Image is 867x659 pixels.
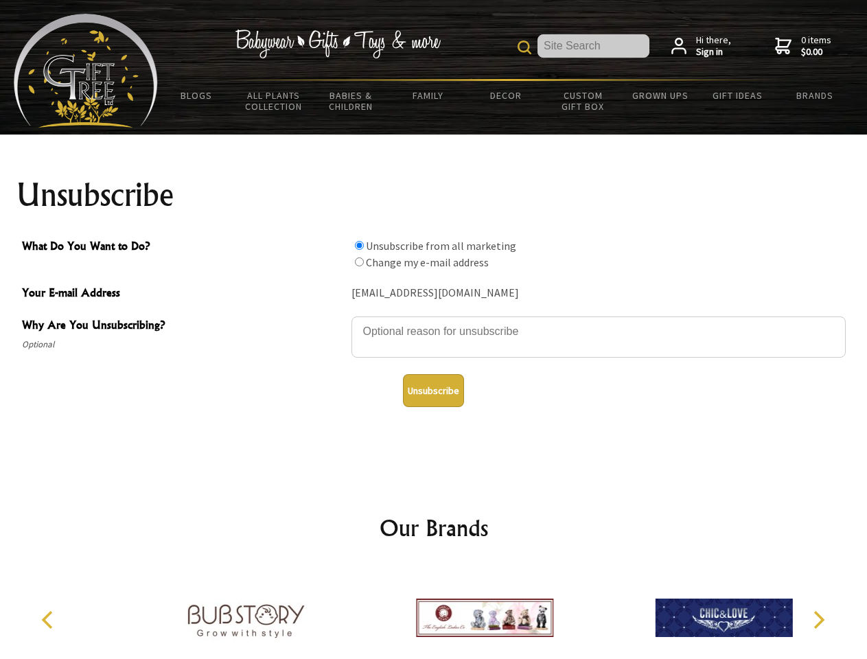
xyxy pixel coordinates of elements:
[355,257,364,266] input: What Do You Want to Do?
[158,81,235,110] a: BLOGS
[351,316,846,358] textarea: Why Are You Unsubscribing?
[775,34,831,58] a: 0 items$0.00
[312,81,390,121] a: Babies & Children
[390,81,467,110] a: Family
[34,605,65,635] button: Previous
[355,241,364,250] input: What Do You Want to Do?
[22,336,345,353] span: Optional
[22,238,345,257] span: What Do You Want to Do?
[235,30,441,58] img: Babywear - Gifts - Toys & more
[544,81,622,121] a: Custom Gift Box
[27,511,840,544] h2: Our Brands
[696,46,731,58] strong: Sign in
[671,34,731,58] a: Hi there,Sign in
[699,81,776,110] a: Gift Ideas
[801,46,831,58] strong: $0.00
[14,14,158,128] img: Babyware - Gifts - Toys and more...
[351,283,846,304] div: [EMAIL_ADDRESS][DOMAIN_NAME]
[621,81,699,110] a: Grown Ups
[366,255,489,269] label: Change my e-mail address
[235,81,313,121] a: All Plants Collection
[16,178,851,211] h1: Unsubscribe
[803,605,833,635] button: Next
[537,34,649,58] input: Site Search
[403,374,464,407] button: Unsubscribe
[801,34,831,58] span: 0 items
[22,316,345,336] span: Why Are You Unsubscribing?
[467,81,544,110] a: Decor
[696,34,731,58] span: Hi there,
[518,41,531,54] img: product search
[22,284,345,304] span: Your E-mail Address
[366,239,516,253] label: Unsubscribe from all marketing
[776,81,854,110] a: Brands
